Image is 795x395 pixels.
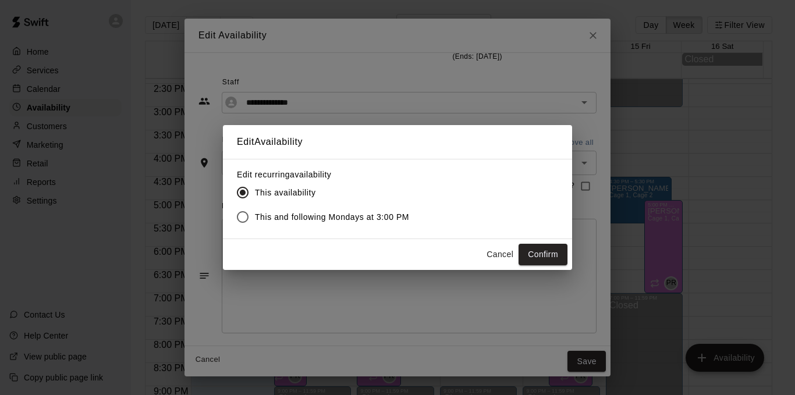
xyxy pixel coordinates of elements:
label: Edit recurring availability [237,169,418,180]
span: This and following Mondays at 3:00 PM [255,211,409,223]
span: This availability [255,187,315,199]
button: Cancel [481,244,519,265]
h2: Edit Availability [223,125,572,159]
button: Confirm [519,244,567,265]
